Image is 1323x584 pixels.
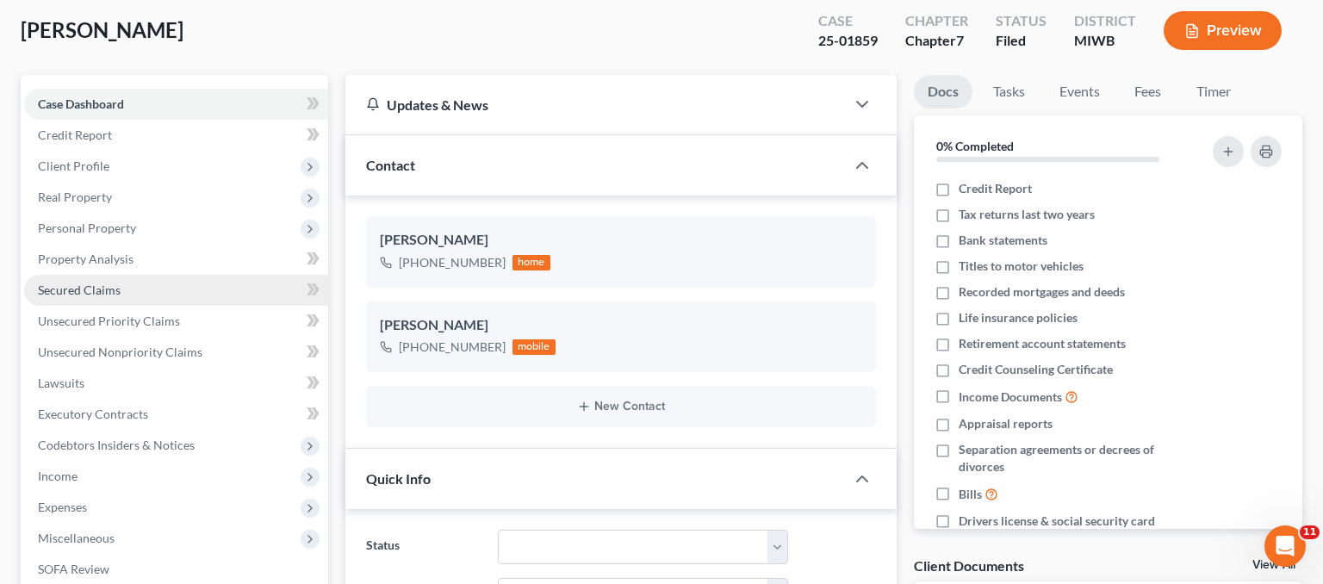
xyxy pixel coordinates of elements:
span: Executory Contracts [38,407,148,421]
div: Chapter [905,11,968,31]
a: Unsecured Priority Claims [24,306,328,337]
span: Miscellaneous [38,531,115,545]
div: [PHONE_NUMBER] [399,254,506,271]
a: Events [1046,75,1114,109]
span: Separation agreements or decrees of divorces [959,441,1190,475]
div: Case [818,11,878,31]
a: Fees [1121,75,1176,109]
div: mobile [512,339,556,355]
span: 7 [956,32,964,48]
div: Filed [996,31,1047,51]
span: Property Analysis [38,252,134,266]
span: [PERSON_NAME] [21,17,183,42]
span: Titles to motor vehicles [959,258,1084,275]
span: Appraisal reports [959,415,1053,432]
span: Case Dashboard [38,96,124,111]
span: 11 [1300,525,1320,539]
a: Secured Claims [24,275,328,306]
div: Status [996,11,1047,31]
iframe: Intercom live chat [1264,525,1306,567]
span: Retirement account statements [959,335,1126,352]
span: SOFA Review [38,562,109,576]
a: Lawsuits [24,368,328,399]
div: 25-01859 [818,31,878,51]
span: Contact [366,157,415,173]
span: Real Property [38,189,112,204]
span: Life insurance policies [959,309,1078,326]
span: Expenses [38,500,87,514]
span: Bank statements [959,232,1047,249]
span: Income [38,469,78,483]
button: New Contact [380,400,862,413]
div: [PERSON_NAME] [380,230,862,251]
a: Unsecured Nonpriority Claims [24,337,328,368]
span: Unsecured Nonpriority Claims [38,345,202,359]
span: Unsecured Priority Claims [38,314,180,328]
span: Drivers license & social security card [959,513,1155,530]
div: District [1074,11,1136,31]
a: Case Dashboard [24,89,328,120]
span: Client Profile [38,158,109,173]
div: [PERSON_NAME] [380,315,862,336]
a: Docs [914,75,972,109]
a: Timer [1183,75,1245,109]
span: Tax returns last two years [959,206,1095,223]
span: Credit Report [38,127,112,142]
span: Income Documents [959,388,1062,406]
a: View All [1252,559,1295,571]
div: home [512,255,550,270]
span: Credit Counseling Certificate [959,361,1113,378]
a: Executory Contracts [24,399,328,430]
span: Secured Claims [38,283,121,297]
span: Bills [959,486,982,503]
span: Recorded mortgages and deeds [959,283,1125,301]
a: Property Analysis [24,244,328,275]
label: Status [357,530,489,564]
div: [PHONE_NUMBER] [399,339,506,356]
a: Tasks [979,75,1039,109]
span: Lawsuits [38,376,84,390]
div: Chapter [905,31,968,51]
div: Updates & News [366,96,824,114]
span: Personal Property [38,221,136,235]
strong: 0% Completed [936,139,1014,153]
span: Quick Info [366,470,431,487]
div: MIWB [1074,31,1136,51]
div: Client Documents [914,556,1024,575]
span: Codebtors Insiders & Notices [38,438,195,452]
a: Credit Report [24,120,328,151]
button: Preview [1164,11,1282,50]
span: Credit Report [959,180,1032,197]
